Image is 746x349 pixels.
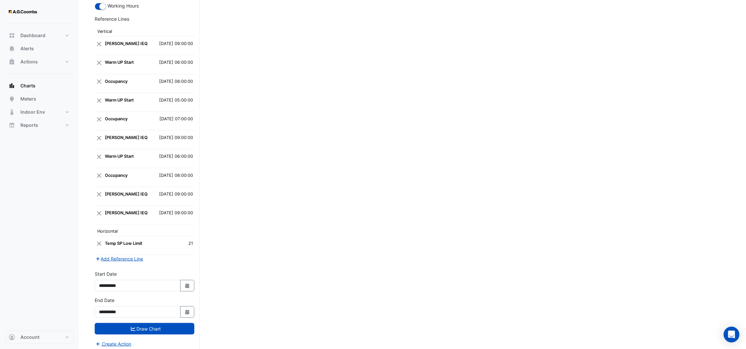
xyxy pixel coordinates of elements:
button: Account [5,331,74,344]
strong: [PERSON_NAME] IEQ [105,210,148,215]
td: [DATE] 06:00:00 [151,55,194,74]
span: Actions [20,58,38,65]
td: [DATE] 05:00:00 [151,93,194,111]
td: Warm UP Start [104,149,151,168]
button: Close [96,188,102,201]
strong: [PERSON_NAME] IEQ [105,135,148,140]
td: Warm UP Start [104,55,151,74]
button: Actions [5,55,74,68]
td: [DATE] 09:00:00 [151,36,194,55]
button: Close [96,207,102,220]
button: Close [96,113,102,126]
strong: Warm UP Start [105,98,134,103]
td: [DATE] 06:00:00 [151,149,194,168]
span: Indoor Env [20,109,45,115]
span: Working Hours [108,3,139,9]
th: Horizontal [95,224,194,236]
strong: [PERSON_NAME] IEQ [105,41,148,46]
span: Dashboard [20,32,45,39]
app-icon: Meters [9,96,15,102]
label: Start Date [95,270,117,277]
button: Charts [5,79,74,92]
app-icon: Charts [9,82,15,89]
strong: Temp SP Low Limit [105,241,142,246]
strong: Occupancy [105,173,128,178]
span: Account [20,334,39,340]
button: Close [96,151,102,163]
strong: Occupancy [105,79,128,84]
img: Company Logo [8,5,37,18]
td: [DATE] 09:00:00 [151,130,194,149]
app-icon: Indoor Env [9,109,15,115]
button: Indoor Env [5,105,74,119]
button: Close [96,76,102,88]
td: 21 [180,236,194,255]
td: Temp SP Low Limit [104,236,180,255]
td: Occupancy [104,74,151,93]
td: [DATE] 07:00:00 [151,111,194,130]
td: NABERS IEQ [104,205,151,224]
button: Create Action [95,340,132,348]
td: Occupancy [104,111,151,130]
td: NABERS IEQ [104,36,151,55]
span: Reports [20,122,38,128]
span: Charts [20,82,36,89]
strong: Warm UP Start [105,60,134,65]
th: Vertical [95,25,194,36]
button: Add Reference Line [95,255,144,263]
span: Alerts [20,45,34,52]
label: End Date [95,297,114,304]
td: [DATE] 09:00:00 [151,187,194,205]
button: Close [96,132,102,144]
app-icon: Dashboard [9,32,15,39]
strong: [PERSON_NAME] IEQ [105,192,148,197]
td: [DATE] 08:00:00 [151,74,194,93]
button: Close [96,170,102,182]
td: Warm UP Start [104,93,151,111]
button: Close [96,238,102,250]
app-icon: Alerts [9,45,15,52]
button: Meters [5,92,74,105]
button: Close [96,94,102,107]
button: Reports [5,119,74,132]
td: [DATE] 09:00:00 [151,205,194,224]
td: [DATE] 08:00:00 [151,168,194,187]
strong: Occupancy [105,116,128,121]
div: Open Intercom Messenger [724,327,739,342]
td: NABERS IEQ [104,130,151,149]
button: Draw Chart [95,323,194,335]
label: Reference Lines [95,15,129,22]
button: Dashboard [5,29,74,42]
button: Close [96,38,102,50]
app-icon: Actions [9,58,15,65]
button: Alerts [5,42,74,55]
fa-icon: Select Date [184,309,190,315]
td: Occupancy [104,168,151,187]
td: NABERS IEQ [104,187,151,205]
fa-icon: Select Date [184,283,190,289]
app-icon: Reports [9,122,15,128]
strong: Warm UP Start [105,154,134,159]
button: Close [96,57,102,69]
span: Meters [20,96,36,102]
